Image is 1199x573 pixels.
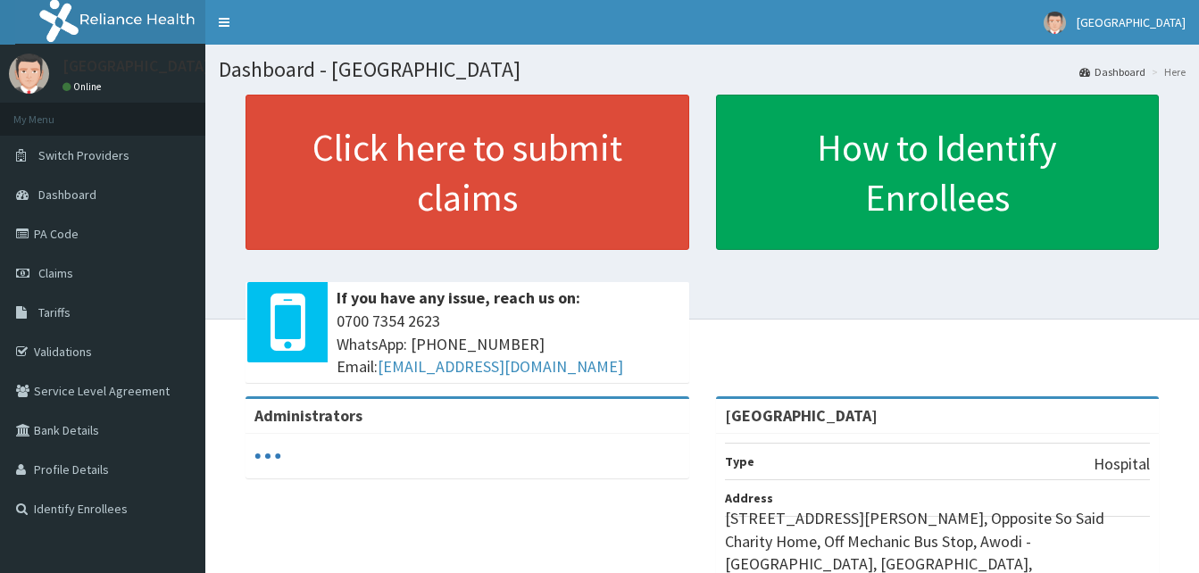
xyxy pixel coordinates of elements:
[1044,12,1066,34] img: User Image
[38,187,96,203] span: Dashboard
[246,95,689,250] a: Click here to submit claims
[62,80,105,93] a: Online
[254,405,362,426] b: Administrators
[254,443,281,469] svg: audio-loading
[337,310,680,378] span: 0700 7354 2623 WhatsApp: [PHONE_NUMBER] Email:
[725,405,878,426] strong: [GEOGRAPHIC_DATA]
[1147,64,1186,79] li: Here
[716,95,1160,250] a: How to Identify Enrollees
[1079,64,1145,79] a: Dashboard
[62,58,210,74] p: [GEOGRAPHIC_DATA]
[337,287,580,308] b: If you have any issue, reach us on:
[38,265,73,281] span: Claims
[1094,453,1150,476] p: Hospital
[9,54,49,94] img: User Image
[725,453,754,469] b: Type
[725,490,773,506] b: Address
[1077,14,1186,30] span: [GEOGRAPHIC_DATA]
[38,147,129,163] span: Switch Providers
[219,58,1186,81] h1: Dashboard - [GEOGRAPHIC_DATA]
[38,304,71,320] span: Tariffs
[378,356,623,377] a: [EMAIL_ADDRESS][DOMAIN_NAME]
